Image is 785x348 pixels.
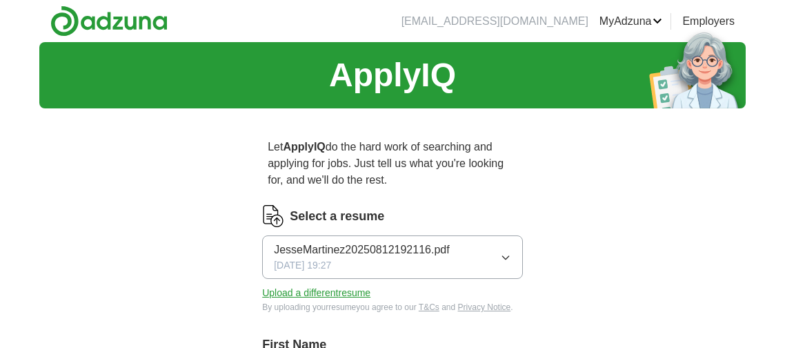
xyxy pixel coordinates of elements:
[262,301,523,313] div: By uploading your resume you agree to our and .
[262,133,523,194] p: Let do the hard work of searching and applying for jobs. Just tell us what you're looking for, an...
[283,141,325,153] strong: ApplyIQ
[262,286,370,300] button: Upload a differentresume
[262,235,523,279] button: JesseMartinez20250812192116.pdf[DATE] 19:27
[682,13,735,30] a: Employers
[274,242,449,258] span: JesseMartinez20250812192116.pdf
[290,207,384,226] label: Select a resume
[599,13,663,30] a: MyAdzuna
[401,13,588,30] li: [EMAIL_ADDRESS][DOMAIN_NAME]
[419,302,439,312] a: T&Cs
[50,6,168,37] img: Adzuna logo
[458,302,511,312] a: Privacy Notice
[274,258,331,273] span: [DATE] 19:27
[262,205,284,227] img: CV Icon
[329,50,456,100] h1: ApplyIQ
